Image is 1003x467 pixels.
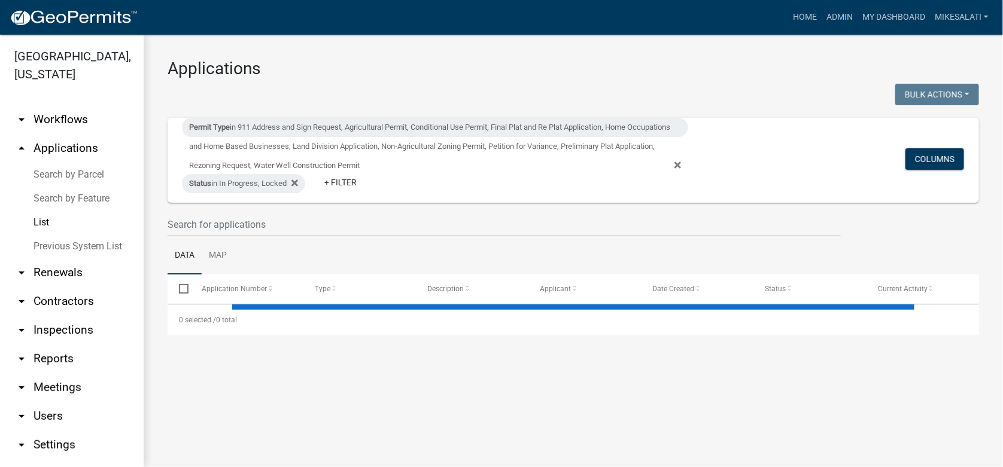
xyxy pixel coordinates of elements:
a: MikeSalati [930,6,993,29]
input: Search for applications [168,212,841,237]
h3: Applications [168,59,979,79]
datatable-header-cell: Status [754,274,867,303]
a: Data [168,237,202,275]
span: Status [189,179,211,188]
i: arrow_drop_down [14,112,29,127]
i: arrow_drop_down [14,294,29,309]
button: Bulk Actions [895,84,979,105]
datatable-header-cell: Applicant [528,274,641,303]
datatable-header-cell: Date Created [641,274,753,303]
div: in 911 Address and Sign Request, Agricultural Permit, Conditional Use Permit, Final Plat and Re P... [182,118,688,137]
span: Type [315,285,330,293]
a: Home [788,6,822,29]
i: arrow_drop_down [14,438,29,452]
datatable-header-cell: Select [168,274,190,303]
span: Application Number [202,285,268,293]
datatable-header-cell: Description [416,274,528,303]
span: Applicant [540,285,571,293]
i: arrow_drop_down [14,409,29,423]
span: Current Activity [878,285,928,293]
i: arrow_drop_down [14,380,29,395]
a: + Filter [315,172,366,193]
span: 0 selected / [179,316,216,324]
span: Description [427,285,464,293]
datatable-header-cell: Application Number [190,274,303,303]
datatable-header-cell: Current Activity [867,274,979,303]
i: arrow_drop_down [14,323,29,337]
a: Admin [822,6,858,29]
button: Columns [905,148,964,170]
datatable-header-cell: Type [303,274,416,303]
a: My Dashboard [858,6,930,29]
div: 0 total [168,305,979,335]
span: Date Created [653,285,695,293]
i: arrow_drop_down [14,352,29,366]
i: arrow_drop_up [14,141,29,155]
span: Status [765,285,786,293]
div: in In Progress, Locked [182,174,305,193]
a: Map [202,237,234,275]
i: arrow_drop_down [14,265,29,280]
span: Permit Type [189,123,230,132]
